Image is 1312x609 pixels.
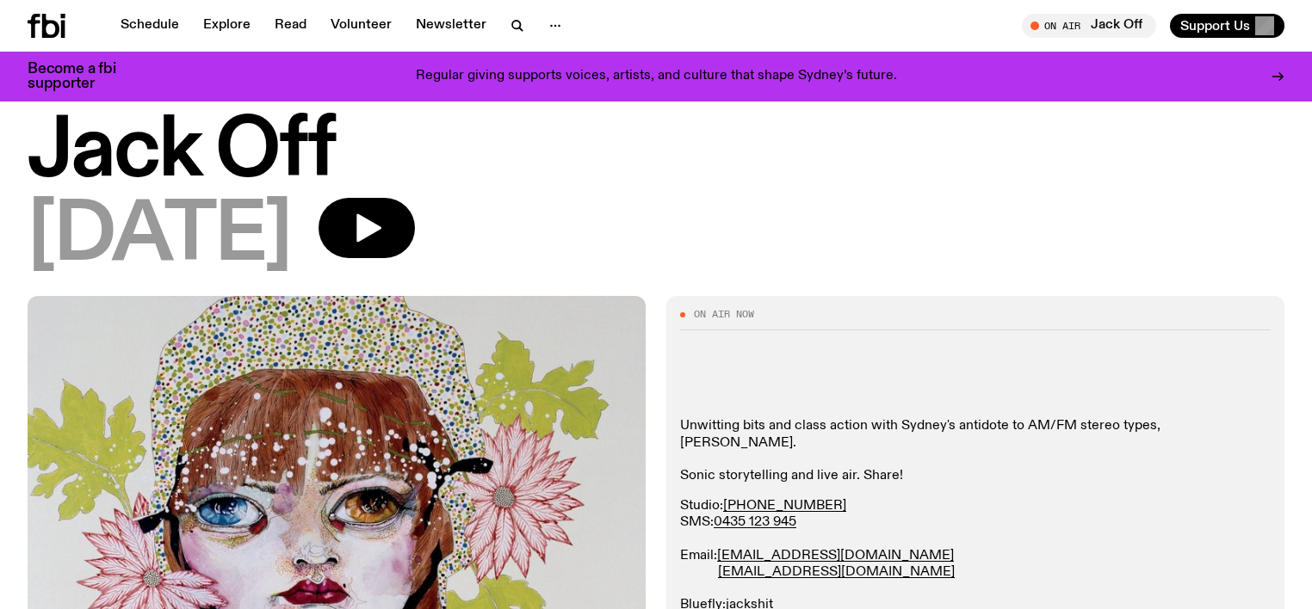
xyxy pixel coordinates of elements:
[28,114,1284,191] h1: Jack Off
[694,310,754,319] span: On Air Now
[717,549,954,563] a: [EMAIL_ADDRESS][DOMAIN_NAME]
[320,14,402,38] a: Volunteer
[1022,14,1156,38] button: On AirJack Off
[723,499,846,513] a: [PHONE_NUMBER]
[264,14,317,38] a: Read
[28,198,291,275] span: [DATE]
[110,14,189,38] a: Schedule
[416,69,897,84] p: Regular giving supports voices, artists, and culture that shape Sydney’s future.
[680,418,1271,484] p: Unwitting bits and class action with Sydney's antidote to AM/FM stereo types, [PERSON_NAME]. Soni...
[1170,14,1284,38] button: Support Us
[718,565,955,579] a: [EMAIL_ADDRESS][DOMAIN_NAME]
[1180,18,1250,34] span: Support Us
[405,14,497,38] a: Newsletter
[28,62,138,91] h3: Become a fbi supporter
[193,14,261,38] a: Explore
[714,515,796,529] a: 0435 123 945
